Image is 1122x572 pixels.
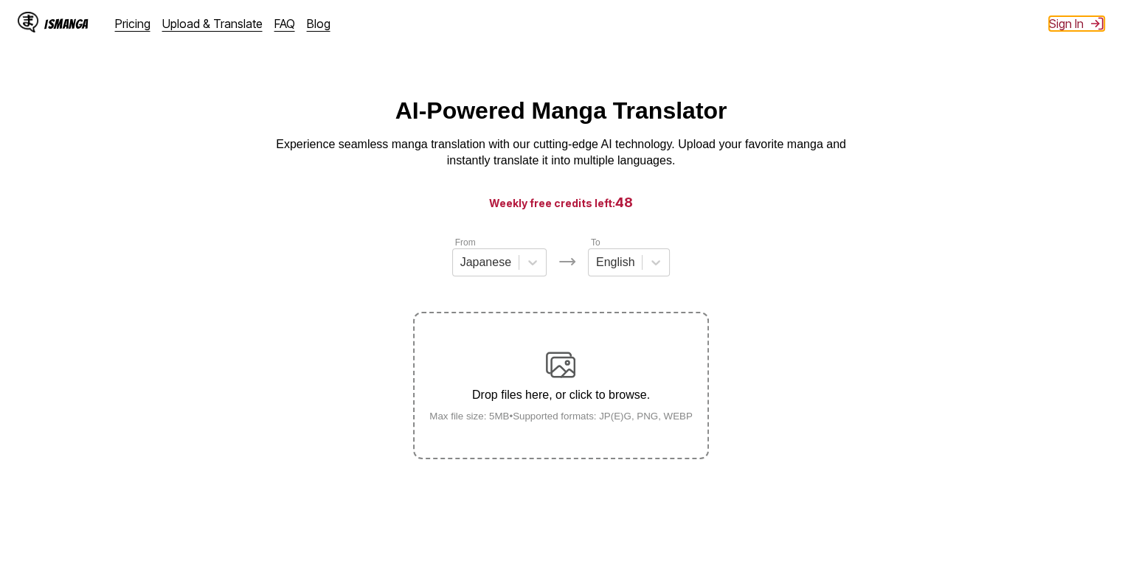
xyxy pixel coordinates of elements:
span: 48 [615,195,633,210]
label: From [455,237,476,248]
a: Pricing [115,16,150,31]
p: Experience seamless manga translation with our cutting-edge AI technology. Upload your favorite m... [266,136,856,170]
a: Upload & Translate [162,16,263,31]
div: IsManga [44,17,89,31]
h1: AI-Powered Manga Translator [395,97,727,125]
small: Max file size: 5MB • Supported formats: JP(E)G, PNG, WEBP [418,411,704,422]
label: To [591,237,600,248]
img: IsManga Logo [18,12,38,32]
img: Sign out [1090,16,1104,31]
h3: Weekly free credits left: [35,193,1087,212]
a: FAQ [274,16,295,31]
img: Languages icon [558,253,576,271]
a: IsManga LogoIsManga [18,12,115,35]
a: Blog [307,16,330,31]
button: Sign In [1049,16,1104,31]
p: Drop files here, or click to browse. [418,388,704,402]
